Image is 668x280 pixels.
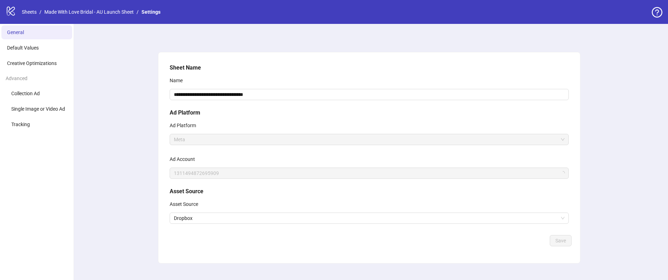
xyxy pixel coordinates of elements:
h5: Ad Platform [170,109,569,117]
label: Name [170,75,187,86]
span: Meta [174,134,565,145]
a: Settings [140,8,162,16]
span: question-circle [652,7,662,18]
h5: Asset Source [170,187,569,196]
li: / [39,8,42,16]
input: Name [170,89,569,100]
a: Sheets [20,8,38,16]
span: Tracking [11,122,30,127]
span: Single Image or Video Ad [11,106,65,112]
h5: Sheet Name [170,64,569,72]
span: Dropbox [174,213,565,223]
span: 1311494872695909 [174,168,565,178]
li: / [137,8,139,16]
span: Default Values [7,45,39,51]
span: loading [561,171,565,175]
button: Save [550,235,572,246]
span: Collection Ad [11,91,40,96]
span: General [7,30,24,35]
a: Made With Love Bridal - AU Launch Sheet [43,8,135,16]
label: Ad Account [170,154,200,165]
label: Ad Platform [170,120,201,131]
label: Asset Source [170,198,203,210]
span: Creative Optimizations [7,60,57,66]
